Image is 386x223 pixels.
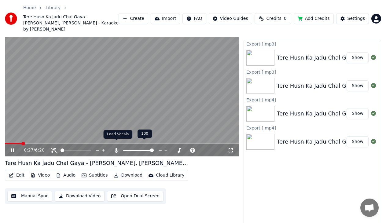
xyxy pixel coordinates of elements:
[119,13,148,24] button: Create
[23,14,119,32] span: Tere Husn Ka Jadu Chal Gaya - [PERSON_NAME], [PERSON_NAME] - Karaoke by [PERSON_NAME]
[244,40,381,47] div: Export [.mp3]
[336,13,369,24] button: Settings
[209,13,252,24] button: Video Guides
[244,68,381,75] div: Export [.mp3]
[5,13,17,25] img: youka
[347,16,365,22] div: Settings
[244,124,381,131] div: Export [.mp4]
[23,5,36,11] a: Home
[23,5,119,32] nav: breadcrumb
[24,147,33,153] span: 0:27
[138,130,152,138] div: 100
[151,13,180,24] button: Import
[347,136,369,147] button: Show
[28,171,52,180] button: Video
[6,171,27,180] button: Edit
[156,172,184,178] div: Cloud Library
[294,13,334,24] button: Add Credits
[266,16,281,22] span: Credits
[53,171,78,180] button: Audio
[5,159,188,167] div: Tere Husn Ka Jadu Chal Gaya - [PERSON_NAME], [PERSON_NAME] - Karaoke by [PERSON_NAME]
[55,191,105,202] button: Download Video
[347,80,369,91] button: Show
[107,191,164,202] button: Open Dual Screen
[347,52,369,63] button: Show
[255,13,291,24] button: Credits0
[46,5,61,11] a: Library
[360,199,379,217] a: Open chat
[111,171,145,180] button: Download
[7,191,52,202] button: Manual Sync
[35,147,44,153] span: 6:20
[103,130,132,139] div: Lead Vocals
[284,16,287,22] span: 0
[24,147,39,153] div: /
[79,171,110,180] button: Subtitles
[244,96,381,103] div: Export [.mp4]
[347,108,369,119] button: Show
[182,13,206,24] button: FAQ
